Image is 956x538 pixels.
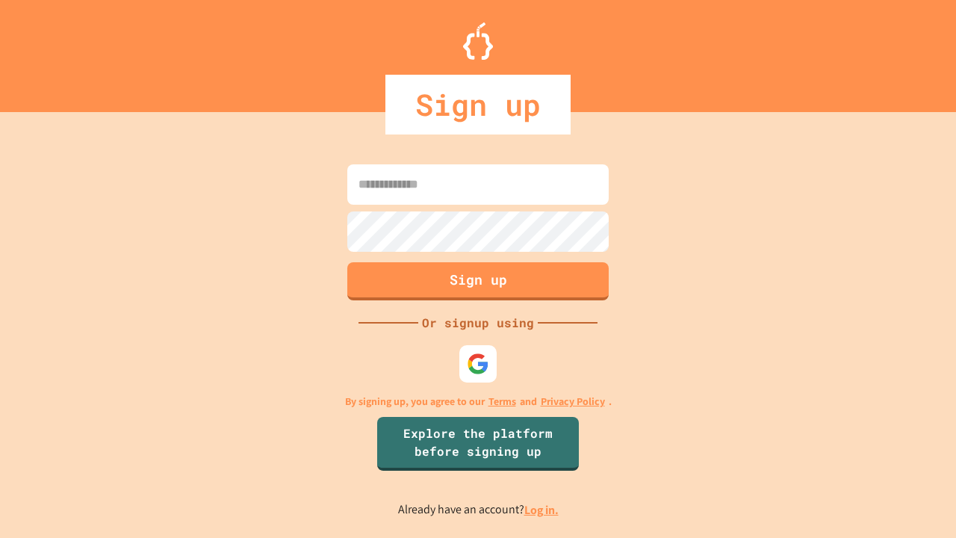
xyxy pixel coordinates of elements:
[467,353,489,375] img: google-icon.svg
[398,501,559,519] p: Already have an account?
[463,22,493,60] img: Logo.svg
[418,314,538,332] div: Or signup using
[377,417,579,471] a: Explore the platform before signing up
[385,75,571,134] div: Sign up
[541,394,605,409] a: Privacy Policy
[488,394,516,409] a: Terms
[524,502,559,518] a: Log in.
[345,394,612,409] p: By signing up, you agree to our and .
[347,262,609,300] button: Sign up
